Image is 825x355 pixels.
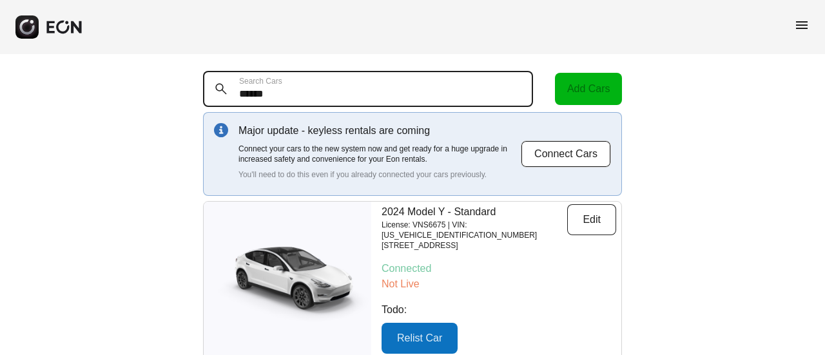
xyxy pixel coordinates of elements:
button: Edit [567,204,616,235]
p: [STREET_ADDRESS] [382,240,567,251]
p: Not Live [382,276,616,292]
p: License: VNS6675 | VIN: [US_VEHICLE_IDENTIFICATION_NUMBER] [382,220,567,240]
img: info [214,123,228,137]
button: Relist Car [382,323,458,354]
p: 2024 Model Y - Standard [382,204,567,220]
img: car [204,238,371,322]
p: Connect your cars to the new system now and get ready for a huge upgrade in increased safety and ... [238,144,521,164]
span: menu [794,17,810,33]
label: Search Cars [239,76,282,86]
button: Connect Cars [521,140,611,168]
p: Connected [382,261,616,276]
p: Major update - keyless rentals are coming [238,123,521,139]
p: You'll need to do this even if you already connected your cars previously. [238,169,521,180]
p: Todo: [382,302,616,318]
